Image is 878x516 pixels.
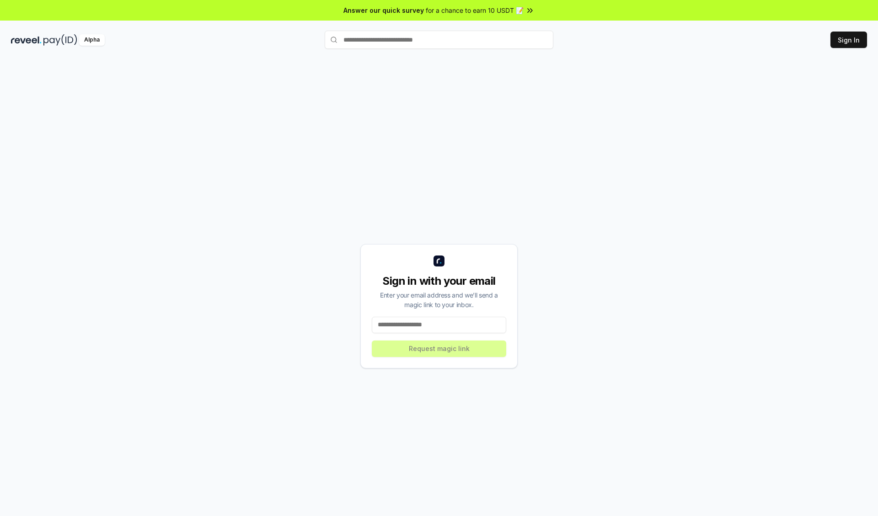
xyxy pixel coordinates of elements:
div: Enter your email address and we’ll send a magic link to your inbox. [372,290,506,309]
div: Sign in with your email [372,274,506,288]
img: reveel_dark [11,34,42,46]
span: Answer our quick survey [343,5,424,15]
div: Alpha [79,34,105,46]
img: pay_id [43,34,77,46]
button: Sign In [830,32,867,48]
span: for a chance to earn 10 USDT 📝 [426,5,524,15]
img: logo_small [434,255,444,266]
